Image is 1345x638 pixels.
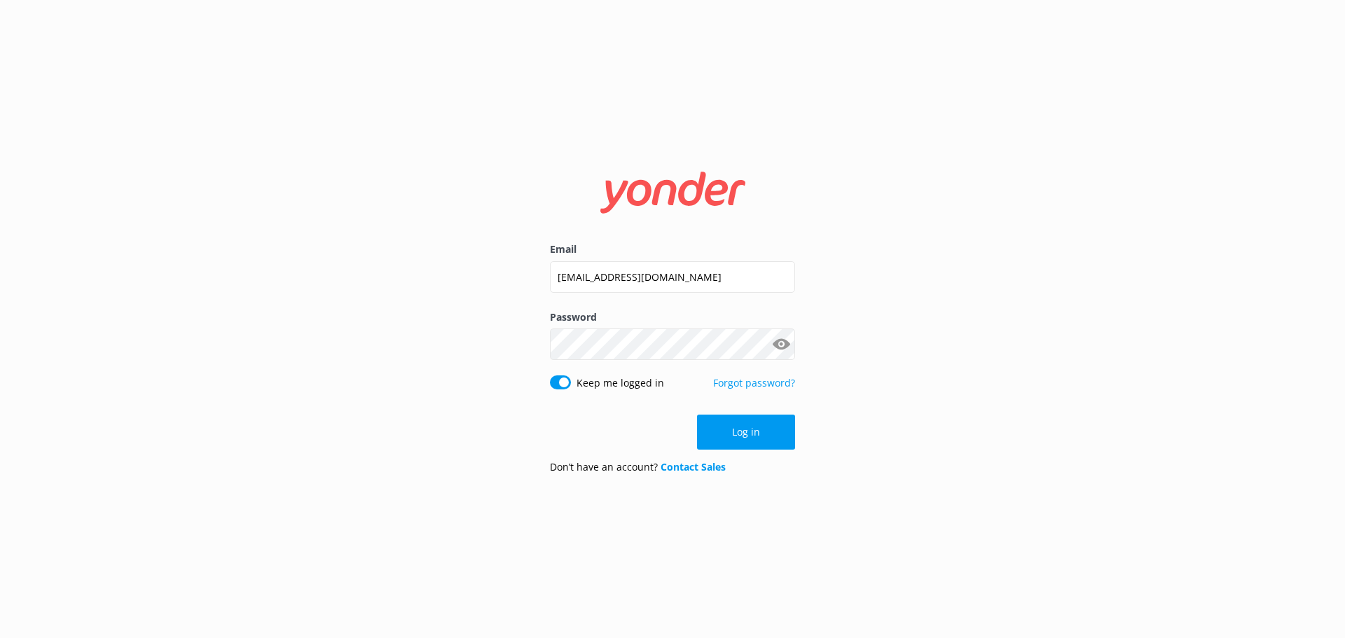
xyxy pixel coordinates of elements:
button: Log in [697,415,795,450]
p: Don’t have an account? [550,459,726,475]
label: Keep me logged in [577,375,664,391]
a: Contact Sales [661,460,726,473]
a: Forgot password? [713,376,795,389]
label: Password [550,310,795,325]
label: Email [550,242,795,257]
button: Show password [767,331,795,359]
input: user@emailaddress.com [550,261,795,293]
